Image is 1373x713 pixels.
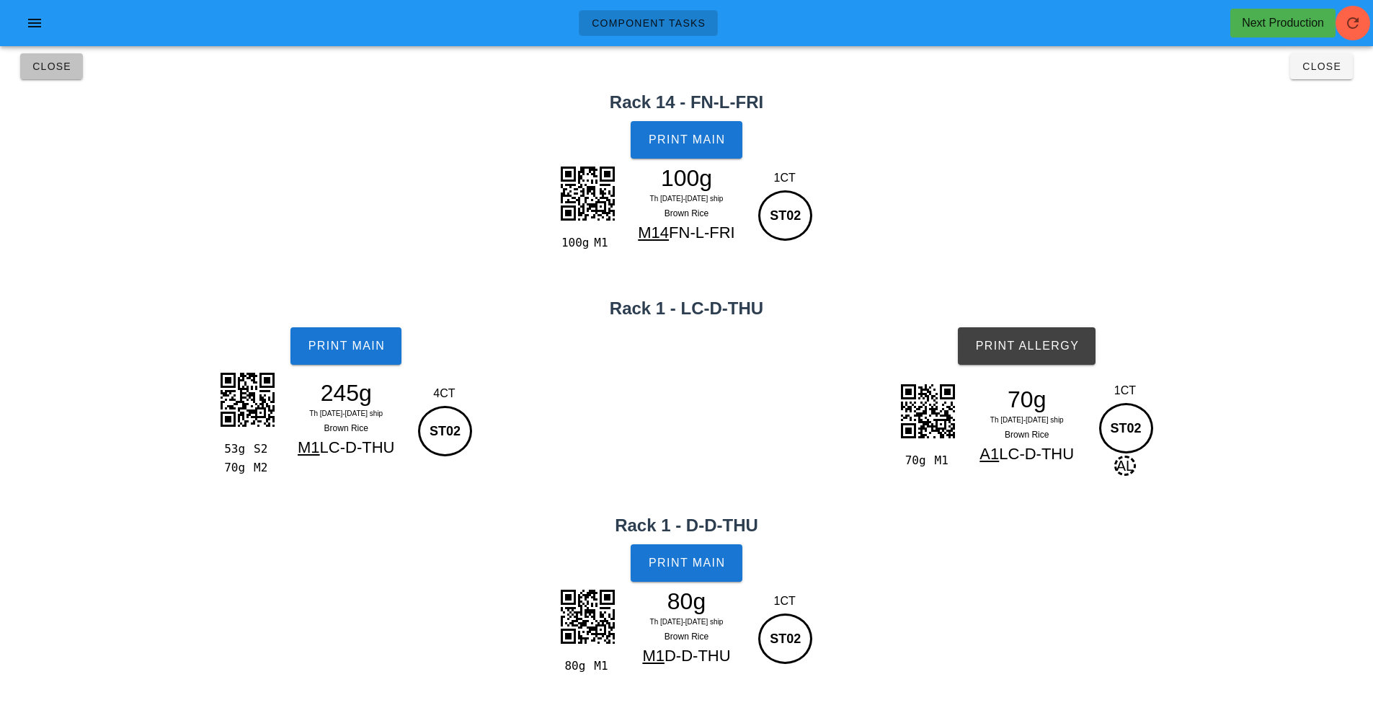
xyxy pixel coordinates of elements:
[414,385,474,402] div: 4CT
[892,375,964,447] img: EcARPCsWqJNCEtMPNFTAjHqiXShLTAzBcxIRyrlkgT0gIzX8SEcKxaIk1IC8x8ERPCsWqJNCEtMPNFTAjHqiXyA3BOdz6AIXN...
[320,438,395,456] span: LC-D-THU
[642,647,665,665] span: M1
[9,513,1364,539] h2: Rack 1 - D-D-THU
[624,167,750,189] div: 100g
[579,10,718,36] a: Component Tasks
[1290,53,1353,79] button: Close
[418,406,472,456] div: ST02
[929,451,959,470] div: M1
[588,234,618,252] div: M1
[899,451,928,470] div: 70g
[974,340,1079,353] span: Print Allergy
[211,363,283,435] img: kkIAAAAASUVORK5CYII=
[307,340,385,353] span: Print Main
[283,382,409,404] div: 245g
[758,190,812,241] div: ST02
[309,409,383,417] span: Th [DATE]-[DATE] ship
[648,133,726,146] span: Print Main
[755,169,814,187] div: 1CT
[999,445,1074,463] span: LC-D-THU
[559,657,588,676] div: 80g
[9,296,1364,322] h2: Rack 1 - LC-D-THU
[1242,14,1324,32] div: Next Production
[290,327,401,365] button: Print Main
[1099,403,1153,453] div: ST02
[20,53,83,79] button: Close
[650,618,724,626] span: Th [DATE]-[DATE] ship
[588,657,618,676] div: M1
[298,438,320,456] span: M1
[1114,456,1136,476] span: AL
[631,121,742,159] button: Print Main
[624,590,750,612] div: 80g
[218,459,248,477] div: 70g
[631,544,742,582] button: Print Main
[32,61,71,72] span: Close
[248,440,277,459] div: S2
[551,580,623,652] img: 9AFbUiT7qh8NoAAAAAElFTkSuQmCC
[958,327,1096,365] button: Print Allergy
[218,440,248,459] div: 53g
[665,647,731,665] span: D-D-THU
[758,614,812,664] div: ST02
[669,223,735,242] span: FN-L-FRI
[283,421,409,435] div: Brown Rice
[964,428,1090,442] div: Brown Rice
[650,195,724,203] span: Th [DATE]-[DATE] ship
[624,206,750,221] div: Brown Rice
[591,17,706,29] span: Component Tasks
[1302,61,1341,72] span: Close
[990,416,1064,424] span: Th [DATE]-[DATE] ship
[648,557,726,570] span: Print Main
[9,89,1364,115] h2: Rack 14 - FN-L-FRI
[964,389,1090,410] div: 70g
[979,445,999,463] span: A1
[624,629,750,644] div: Brown Rice
[755,593,814,610] div: 1CT
[1096,382,1155,399] div: 1CT
[559,234,588,252] div: 100g
[248,459,277,477] div: M2
[638,223,669,242] span: M14
[551,157,623,229] img: 5GBIwrxSQwwkwNiV+1U7BiICITlS7XbC0A5aYNIpkc5HLfzEJtGntaiTBxrI3yoZSCELkCiSnbT65aL6QHKuqNQWdT2qqKQrU...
